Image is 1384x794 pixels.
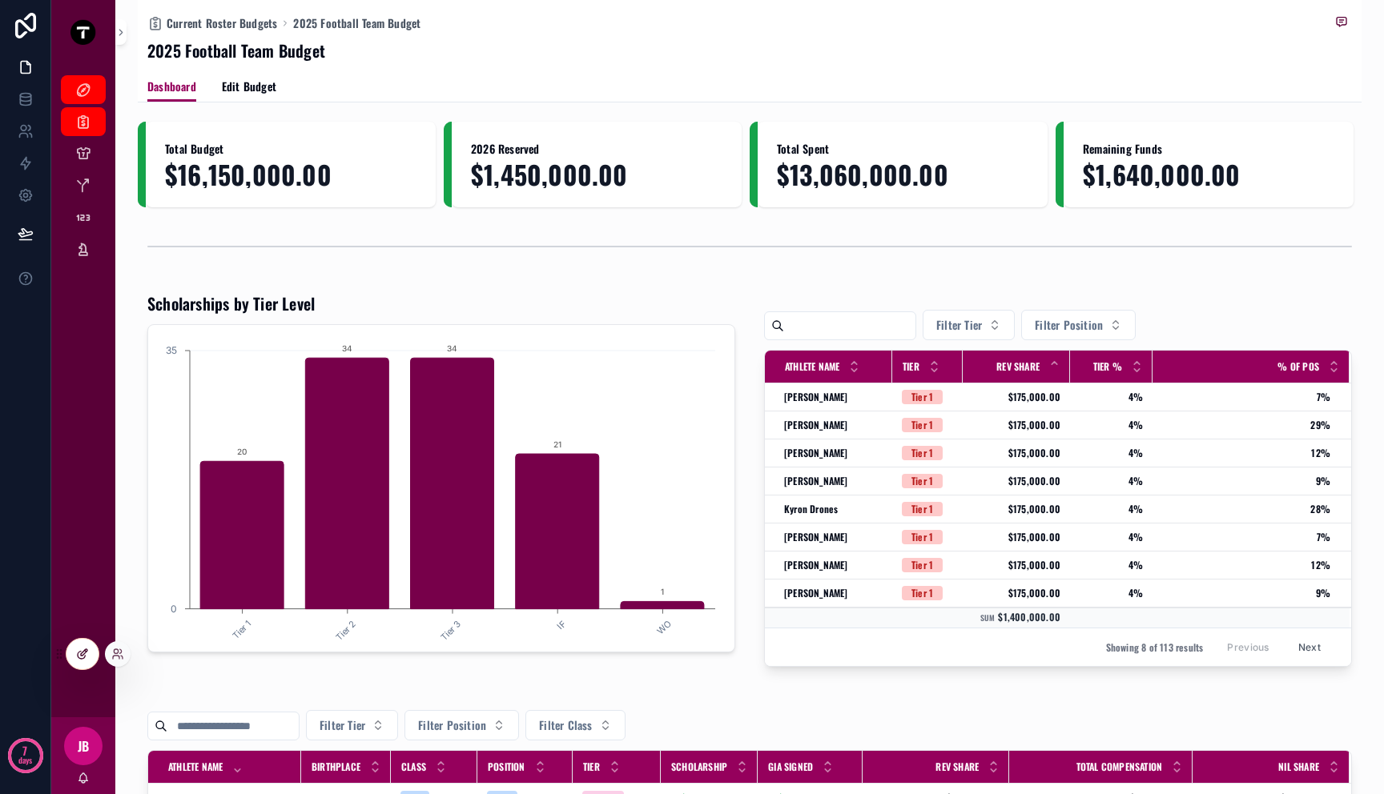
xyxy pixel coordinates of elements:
a: Tier 1 [902,502,953,516]
a: Tier 1 [902,586,953,600]
span: Filter Tier [320,717,365,733]
a: 4% [1080,559,1143,571]
a: [PERSON_NAME] [784,475,883,487]
a: $175,000.00 [972,587,1060,600]
a: 28% [1153,503,1330,515]
a: 29% [1153,419,1330,431]
a: 4% [1080,475,1143,487]
a: 7% [1153,391,1330,403]
span: [PERSON_NAME] [784,559,848,571]
text: WO [655,618,674,636]
a: [PERSON_NAME] [784,587,883,600]
a: Kyron Drones [784,503,883,515]
a: 4% [1080,531,1143,543]
span: [PERSON_NAME] [784,475,848,487]
span: $13,060,000.00 [777,160,1028,188]
a: [PERSON_NAME] [784,559,883,571]
a: $175,000.00 [972,419,1060,431]
button: Select Button [404,710,519,740]
span: Edit Budget [222,78,276,94]
span: Total Budget [165,141,416,157]
div: Tier 1 [911,446,933,460]
a: 9% [1153,587,1330,600]
button: Next [1287,635,1332,660]
a: 4% [1080,419,1143,431]
a: $175,000.00 [972,447,1060,459]
tspan: 0 [171,603,177,615]
button: Select Button [306,710,398,740]
span: [PERSON_NAME] [784,447,848,459]
img: App logo [70,19,96,45]
a: 7% [1153,531,1330,543]
span: Scholarship [671,760,727,773]
a: 4% [1080,447,1143,459]
span: Athlete Name [785,360,839,373]
span: Class [401,760,426,773]
span: Position [488,760,525,773]
small: Sum [980,612,996,624]
span: Athlete Name [168,760,223,773]
span: 4% [1080,587,1143,600]
a: Tier 1 [902,558,953,572]
span: Tier % [1093,360,1122,373]
span: Filter Position [418,717,486,733]
span: Rev Share [996,360,1040,373]
a: [PERSON_NAME] [784,391,883,403]
a: Current Roster Budgets [147,15,277,31]
a: Edit Budget [222,72,276,104]
span: GIA Signed [768,760,813,773]
div: Tier 1 [911,418,933,432]
button: Select Button [923,310,1015,340]
span: 4% [1080,391,1143,403]
a: $175,000.00 [972,391,1060,403]
a: [PERSON_NAME] [784,531,883,543]
span: $1,400,000.00 [998,610,1060,624]
div: Tier 1 [911,502,933,516]
span: Total Compensation [1076,760,1163,773]
span: [PERSON_NAME] [784,587,848,600]
tspan: 35 [166,344,177,356]
button: Select Button [1021,310,1136,340]
text: 34 [342,343,352,353]
button: Select Button [525,710,625,740]
p: 7 [22,743,27,759]
span: Filter Tier [936,317,982,333]
span: [PERSON_NAME] [784,391,848,403]
div: scrollable content [51,64,115,285]
span: Filter Class [539,717,592,733]
a: Tier 1 [902,390,953,404]
text: 34 [447,343,457,353]
a: [PERSON_NAME] [784,419,883,431]
text: Tier 2 [333,618,358,643]
span: Current Roster Budgets [167,15,277,31]
span: Rev Share [935,760,979,773]
a: $175,000.00 [972,475,1060,487]
div: Tier 1 [911,390,933,404]
span: [PERSON_NAME] [784,531,848,543]
h1: Scholarships by Tier Level [147,292,315,315]
text: Tier 3 [438,618,463,643]
a: [PERSON_NAME] [784,447,883,459]
div: chart [158,335,725,642]
span: % of Pos [1277,360,1319,373]
span: 2026 Reserved [471,141,722,157]
a: Dashboard [147,72,196,102]
h1: 2025 Football Team Budget [147,39,325,62]
p: days [18,749,33,772]
text: 21 [553,439,561,449]
span: NIL Share [1278,760,1319,773]
a: $175,000.00 [972,559,1060,571]
a: 4% [1080,503,1143,515]
text: Tier 1 [230,618,253,641]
